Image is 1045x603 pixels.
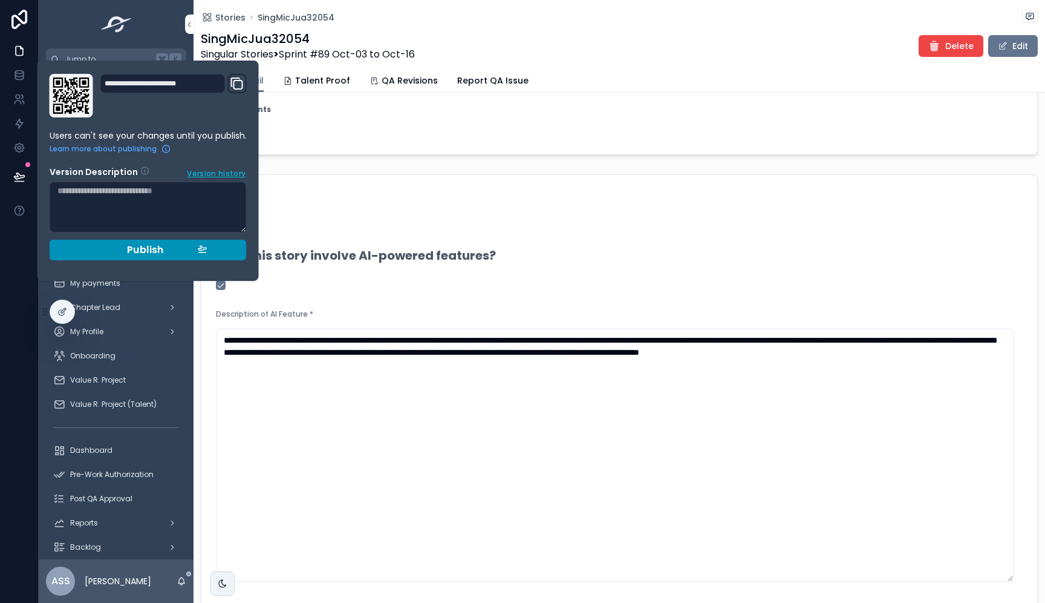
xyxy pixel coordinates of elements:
[46,321,186,343] a: My Profile
[46,48,186,70] button: Jump to...K
[50,166,138,179] h2: Version Description
[70,518,98,528] span: Reports
[457,74,529,87] span: Report QA Issue
[215,12,246,24] span: Stories
[216,309,313,319] span: Description of AI Feature *
[46,488,186,510] a: Post QA Approval
[70,400,157,409] span: Value R. Project (Talent)
[70,494,132,504] span: Post QA Approval
[46,272,186,294] a: My payments
[50,144,171,154] a: Learn more about publishing
[171,54,180,64] span: K
[70,327,103,337] span: My Profile
[97,15,135,34] img: App logo
[100,74,247,117] div: Domain and Custom Link
[50,240,247,260] button: Publish
[457,70,529,94] a: Report QA Issue
[46,536,186,558] a: Backlog
[70,351,116,361] span: Onboarding
[382,74,438,87] span: QA Revisions
[295,74,350,87] span: Talent Proof
[988,35,1038,57] button: Edit
[39,70,194,559] div: scrollable content
[127,244,164,256] span: Publish
[46,394,186,415] a: Value R. Project (Talent)
[65,54,151,64] span: Jump to...
[50,130,247,142] p: Users can't see your changes until you publish.
[70,375,126,385] span: Value R. Project
[70,278,120,288] span: My payments
[70,446,112,455] span: Dashboard
[201,12,246,24] a: Stories
[46,345,186,367] a: Onboarding
[70,470,154,479] span: Pre-Work Authorization
[258,12,334,24] a: SingMicJua32054
[186,166,246,179] button: Version history
[283,70,350,94] a: Talent Proof
[85,575,151,587] p: [PERSON_NAME]
[216,248,496,265] h2: Does this story involve AI-powered features?
[201,47,415,62] span: Singular Stories Sprint #89 Oct-03 to Oct-16
[945,40,974,52] span: Delete
[70,303,120,312] span: Chapter Lead
[46,464,186,486] a: Pre-Work Authorization
[46,440,186,461] a: Dashboard
[273,47,279,61] strong: >
[369,70,438,94] a: QA Revisions
[201,30,415,47] h1: SingMicJua32054
[70,542,101,552] span: Backlog
[187,166,246,179] span: Version history
[51,574,70,588] span: ASS
[46,297,186,318] a: Chapter Lead
[46,512,186,534] a: Reports
[46,369,186,391] a: Value R. Project
[919,35,983,57] button: Delete
[50,144,157,154] span: Learn more about publishing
